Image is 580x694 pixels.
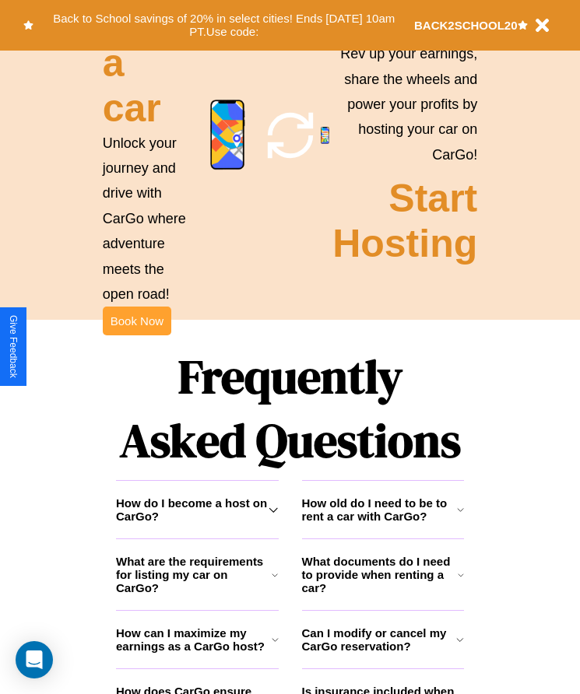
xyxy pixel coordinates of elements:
[332,176,477,266] h2: Start Hosting
[302,496,457,523] h3: How old do I need to be to rent a car with CarGo?
[332,41,477,167] p: Rev up your earnings, share the wheels and power your profits by hosting your car on CarGo!
[414,19,518,32] b: BACK2SCHOOL20
[116,337,464,480] h1: Frequently Asked Questions
[302,555,459,594] h3: What documents do I need to provide when renting a car?
[116,555,272,594] h3: What are the requirements for listing my car on CarGo?
[103,131,193,307] p: Unlock your journey and drive with CarGo where adventure meets the open road!
[33,8,414,43] button: Back to School savings of 20% in select cities! Ends [DATE] 10am PT.Use code:
[116,496,269,523] h3: How do I become a host on CarGo?
[116,626,272,653] h3: How can I maximize my earnings as a CarGo host?
[210,100,245,170] img: phone
[8,315,19,378] div: Give Feedback
[16,641,53,678] div: Open Intercom Messenger
[321,127,329,144] img: phone
[302,626,457,653] h3: Can I modify or cancel my CarGo reservation?
[103,307,171,335] button: Book Now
